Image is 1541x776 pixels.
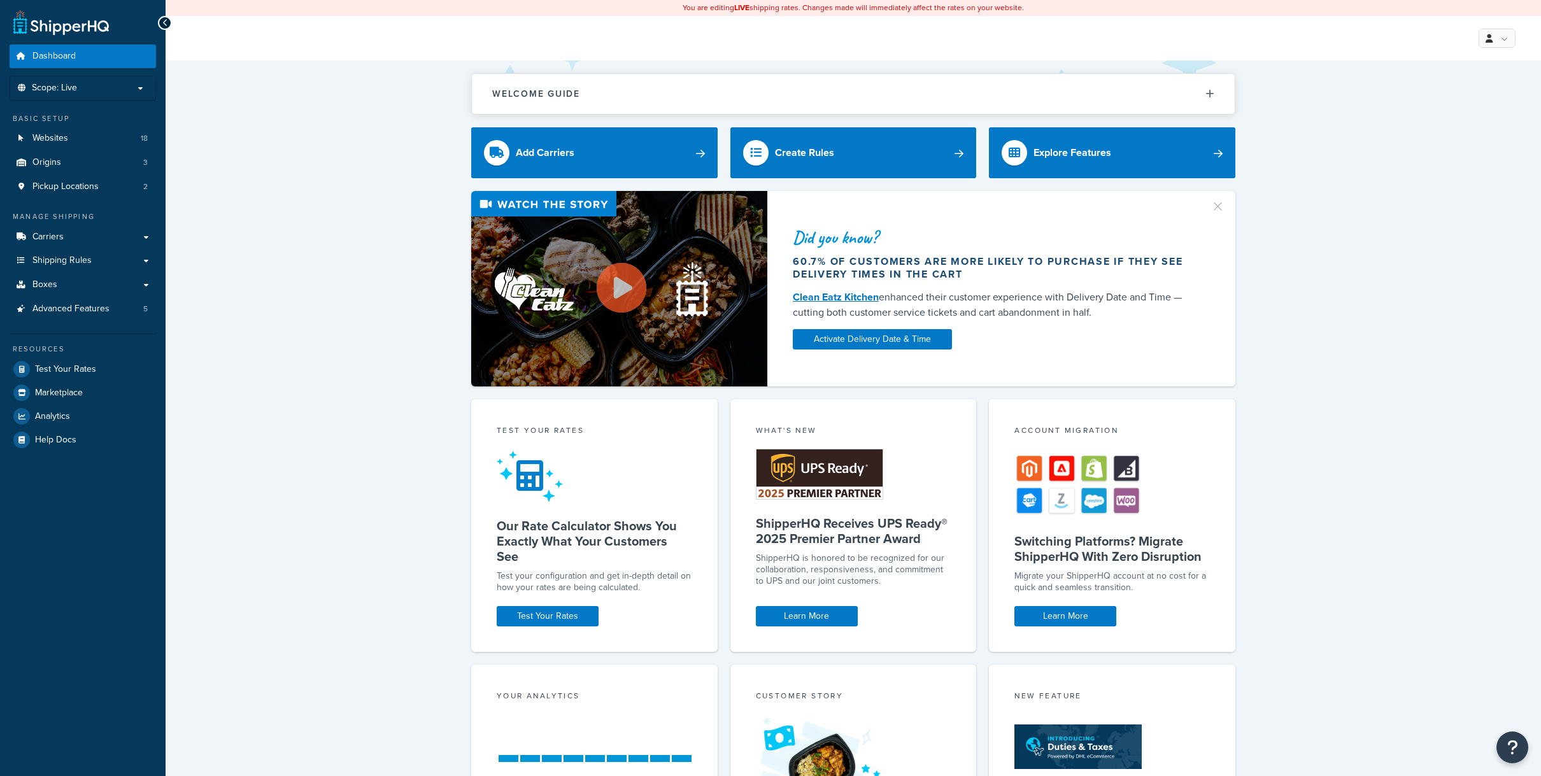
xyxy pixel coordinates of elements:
div: Resources [10,344,156,355]
span: Origins [32,157,61,168]
span: Advanced Features [32,304,110,314]
h5: Our Rate Calculator Shows You Exactly What Your Customers See [497,518,692,564]
h5: Switching Platforms? Migrate ShipperHQ With Zero Disruption [1014,533,1210,564]
span: Help Docs [35,435,76,446]
a: Explore Features [989,127,1235,178]
div: Create Rules [775,144,834,162]
div: Test your configuration and get in-depth detail on how your rates are being calculated. [497,570,692,593]
div: Customer Story [756,690,951,705]
li: Advanced Features [10,297,156,321]
a: Advanced Features5 [10,297,156,321]
div: Your Analytics [497,690,692,705]
h5: ShipperHQ Receives UPS Ready® 2025 Premier Partner Award [756,516,951,546]
a: Boxes [10,273,156,297]
span: Dashboard [32,51,76,62]
a: Carriers [10,225,156,249]
a: Websites18 [10,127,156,150]
div: Add Carriers [516,144,574,162]
li: Websites [10,127,156,150]
span: Marketplace [35,388,83,399]
div: Migrate your ShipperHQ account at no cost for a quick and seamless transition. [1014,570,1210,593]
a: Test Your Rates [497,606,599,626]
a: Pickup Locations2 [10,175,156,199]
span: 3 [143,157,148,168]
span: 2 [143,181,148,192]
div: Test your rates [497,425,692,439]
div: New Feature [1014,690,1210,705]
span: Boxes [32,279,57,290]
div: What's New [756,425,951,439]
div: Basic Setup [10,113,156,124]
div: Did you know? [793,229,1195,246]
a: Analytics [10,405,156,428]
li: Pickup Locations [10,175,156,199]
span: Carriers [32,232,64,243]
span: Analytics [35,411,70,422]
a: Activate Delivery Date & Time [793,329,952,349]
a: Help Docs [10,428,156,451]
span: Test Your Rates [35,364,96,375]
a: Add Carriers [471,127,718,178]
a: Shipping Rules [10,249,156,272]
p: ShipperHQ is honored to be recognized for our collaboration, responsiveness, and commitment to UP... [756,553,951,587]
div: enhanced their customer experience with Delivery Date and Time — cutting both customer service ti... [793,290,1195,320]
a: Origins3 [10,151,156,174]
b: LIVE [734,2,749,13]
div: Explore Features [1033,144,1111,162]
span: 18 [141,133,148,144]
a: Test Your Rates [10,358,156,381]
a: Create Rules [730,127,977,178]
div: Account Migration [1014,425,1210,439]
div: 60.7% of customers are more likely to purchase if they see delivery times in the cart [793,255,1195,281]
a: Marketplace [10,381,156,404]
span: Websites [32,133,68,144]
button: Open Resource Center [1496,731,1528,763]
a: Learn More [1014,606,1116,626]
a: Dashboard [10,45,156,68]
span: Scope: Live [32,83,77,94]
h2: Welcome Guide [492,89,580,99]
span: 5 [143,304,148,314]
img: Video thumbnail [471,191,767,386]
a: Clean Eatz Kitchen [793,290,879,304]
span: Shipping Rules [32,255,92,266]
span: Pickup Locations [32,181,99,192]
button: Welcome Guide [472,74,1235,114]
div: Manage Shipping [10,211,156,222]
li: Origins [10,151,156,174]
a: Learn More [756,606,858,626]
